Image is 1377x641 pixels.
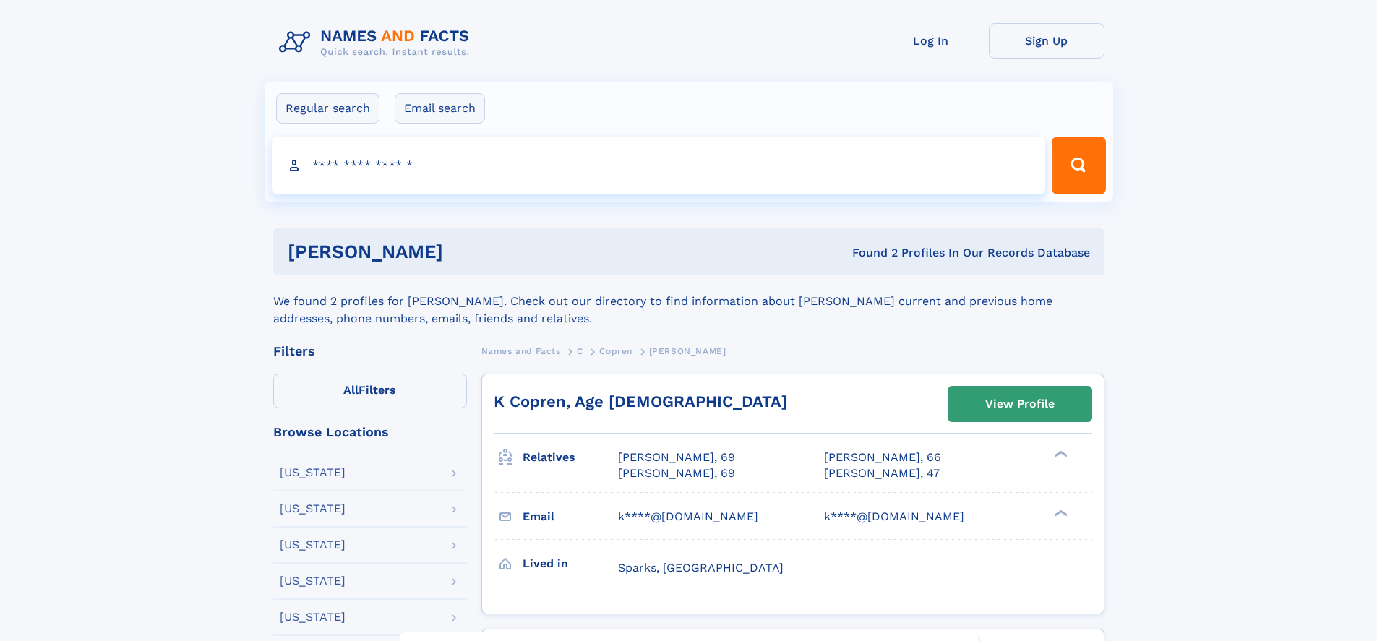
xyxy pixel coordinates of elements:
[824,465,940,481] a: [PERSON_NAME], 47
[280,503,346,515] div: [US_STATE]
[985,387,1055,421] div: View Profile
[273,426,467,439] div: Browse Locations
[273,275,1104,327] div: We found 2 profiles for [PERSON_NAME]. Check out our directory to find information about [PERSON_...
[618,449,735,465] a: [PERSON_NAME], 69
[599,346,632,356] span: Copren
[280,575,346,587] div: [US_STATE]
[523,445,618,470] h3: Relatives
[276,93,379,124] label: Regular search
[272,137,1046,194] input: search input
[618,561,784,575] span: Sparks, [GEOGRAPHIC_DATA]
[824,449,941,465] a: [PERSON_NAME], 66
[618,465,735,481] a: [PERSON_NAME], 69
[273,374,467,408] label: Filters
[343,383,359,397] span: All
[273,345,467,358] div: Filters
[989,23,1104,59] a: Sign Up
[577,342,583,360] a: C
[648,245,1090,261] div: Found 2 Profiles In Our Records Database
[523,504,618,529] h3: Email
[1051,508,1068,517] div: ❯
[873,23,989,59] a: Log In
[288,243,648,261] h1: [PERSON_NAME]
[395,93,485,124] label: Email search
[280,467,346,478] div: [US_STATE]
[280,611,346,623] div: [US_STATE]
[494,392,787,410] a: K Copren, Age [DEMOGRAPHIC_DATA]
[523,551,618,576] h3: Lived in
[1052,137,1105,194] button: Search Button
[273,23,481,62] img: Logo Names and Facts
[481,342,561,360] a: Names and Facts
[1051,449,1068,459] div: ❯
[599,342,632,360] a: Copren
[280,539,346,551] div: [US_STATE]
[649,346,726,356] span: [PERSON_NAME]
[948,387,1091,421] a: View Profile
[577,346,583,356] span: C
